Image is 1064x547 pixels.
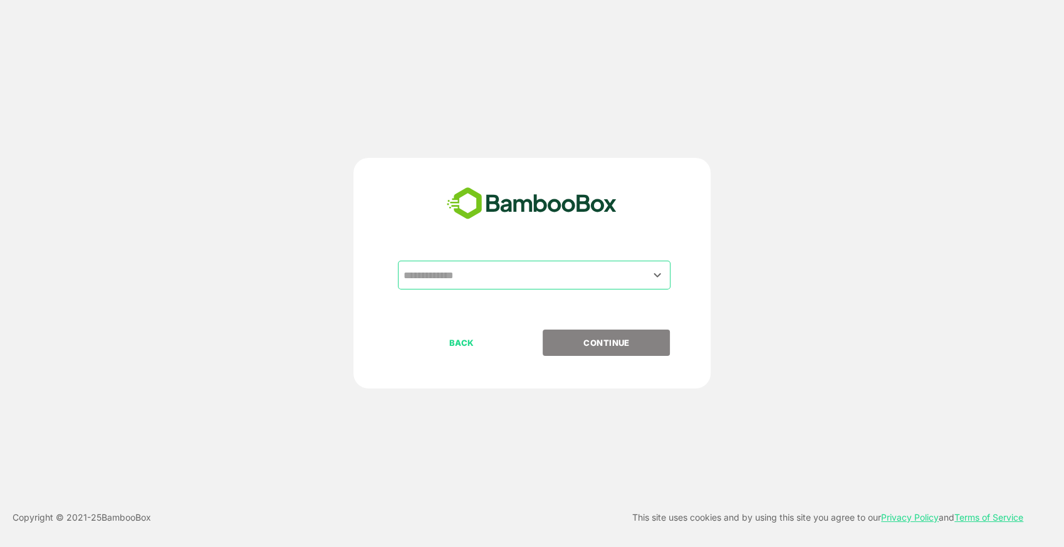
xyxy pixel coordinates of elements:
button: BACK [398,330,525,356]
p: Copyright © 2021- 25 BambooBox [13,510,151,525]
p: BACK [399,336,524,350]
a: Privacy Policy [881,512,939,523]
a: Terms of Service [954,512,1023,523]
button: Open [649,266,666,283]
img: bamboobox [440,183,623,224]
p: CONTINUE [544,336,669,350]
p: This site uses cookies and by using this site you agree to our and [632,510,1023,525]
button: CONTINUE [543,330,670,356]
